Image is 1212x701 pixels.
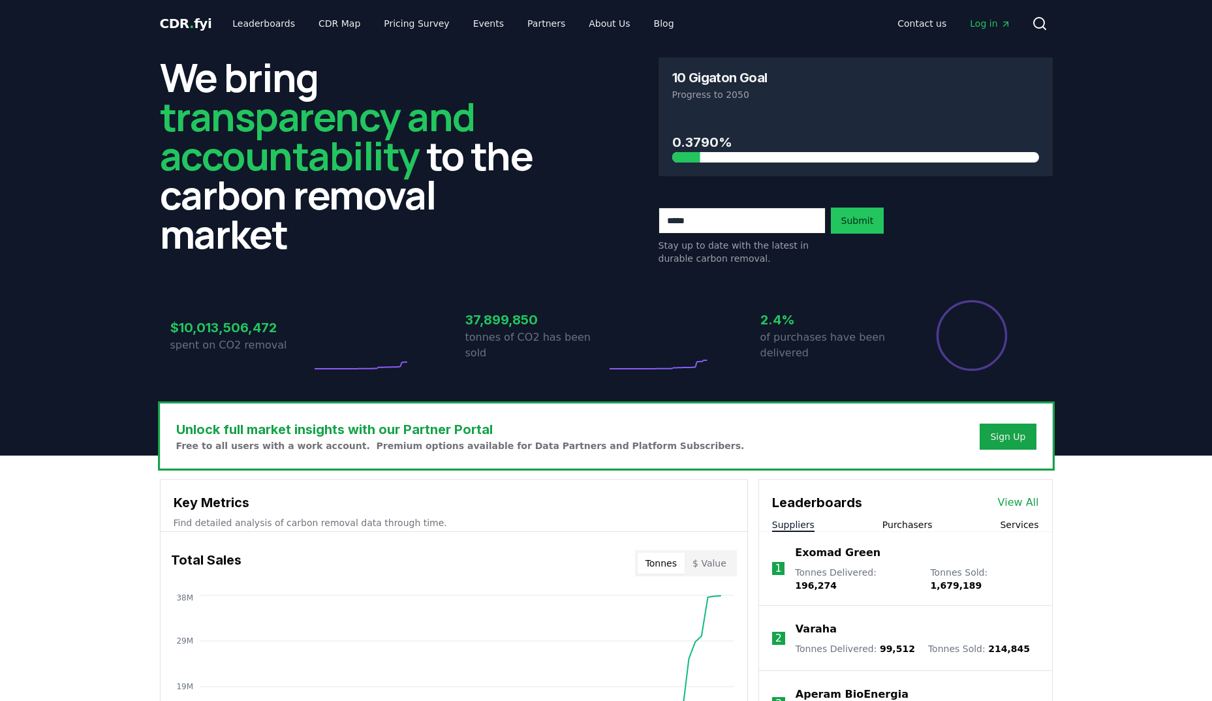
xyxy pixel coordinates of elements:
[373,12,459,35] a: Pricing Survey
[831,208,884,234] button: Submit
[189,16,194,31] span: .
[160,89,475,182] span: transparency and accountability
[1000,518,1038,531] button: Services
[998,495,1039,510] a: View All
[465,310,606,330] h3: 37,899,850
[775,561,781,576] p: 1
[970,17,1010,30] span: Log in
[176,593,193,602] tspan: 38M
[222,12,684,35] nav: Main
[578,12,640,35] a: About Us
[222,12,305,35] a: Leaderboards
[990,430,1025,443] a: Sign Up
[930,566,1038,592] p: Tonnes Sold :
[176,420,745,439] h3: Unlock full market insights with our Partner Portal
[772,518,815,531] button: Suppliers
[928,642,1030,655] p: Tonnes Sold :
[672,71,768,84] h3: 10 Gigaton Goal
[174,493,734,512] h3: Key Metrics
[160,16,212,31] span: CDR fyi
[760,310,901,330] h3: 2.4%
[882,518,933,531] button: Purchasers
[659,239,826,265] p: Stay up to date with the latest in durable carbon removal.
[308,12,371,35] a: CDR Map
[880,644,915,654] span: 99,512
[170,318,311,337] h3: $10,013,506,472
[672,132,1039,152] h3: 0.3790%
[930,580,982,591] span: 1,679,189
[672,88,1039,101] p: Progress to 2050
[935,299,1008,372] div: Percentage of sales delivered
[176,682,193,691] tspan: 19M
[160,57,554,253] h2: We bring to the carbon removal market
[160,14,212,33] a: CDR.fyi
[170,337,311,353] p: spent on CO2 removal
[644,12,685,35] a: Blog
[959,12,1021,35] a: Log in
[174,516,734,529] p: Find detailed analysis of carbon removal data through time.
[176,439,745,452] p: Free to all users with a work account. Premium options available for Data Partners and Platform S...
[760,330,901,361] p: of purchases have been delivered
[463,12,514,35] a: Events
[887,12,957,35] a: Contact us
[796,642,915,655] p: Tonnes Delivered :
[795,545,880,561] a: Exomad Green
[465,330,606,361] p: tonnes of CO2 has been sold
[638,553,685,574] button: Tonnes
[988,644,1030,654] span: 214,845
[685,553,734,574] button: $ Value
[796,621,837,637] a: Varaha
[772,493,862,512] h3: Leaderboards
[795,566,917,592] p: Tonnes Delivered :
[980,424,1036,450] button: Sign Up
[775,631,782,646] p: 2
[171,550,241,576] h3: Total Sales
[517,12,576,35] a: Partners
[887,12,1021,35] nav: Main
[176,636,193,646] tspan: 29M
[795,580,837,591] span: 196,274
